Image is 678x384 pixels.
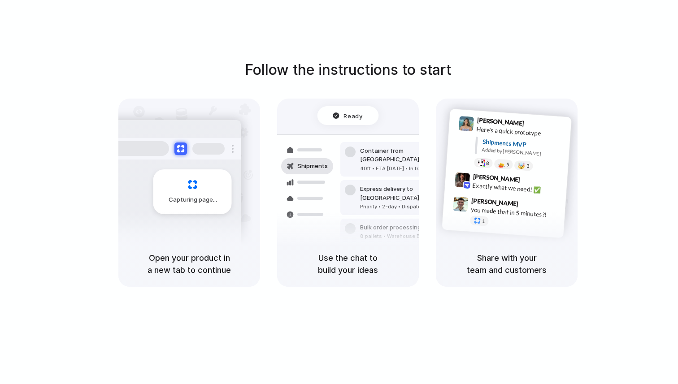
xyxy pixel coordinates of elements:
div: Express delivery to [GEOGRAPHIC_DATA] [360,185,457,202]
span: [PERSON_NAME] [473,171,520,184]
span: 9:41 AM [527,119,545,130]
div: Added by [PERSON_NAME] [482,146,564,159]
div: 8 pallets • Warehouse B • Packed [360,233,443,240]
div: Bulk order processing [360,223,443,232]
span: Capturing page [169,195,218,204]
h5: Open your product in a new tab to continue [129,252,249,276]
div: Exactly what we need! ✅ [472,181,562,196]
span: [PERSON_NAME] [471,195,519,208]
span: Ready [344,111,363,120]
div: you made that in 5 minutes?! [470,205,560,220]
span: Shipments [297,162,328,171]
span: 1 [482,219,485,224]
span: 5 [506,162,509,167]
span: [PERSON_NAME] [477,115,524,128]
div: 🤯 [518,162,526,169]
div: Here's a quick prototype [476,124,566,139]
h5: Use the chat to build your ideas [288,252,408,276]
h1: Follow the instructions to start [245,59,451,81]
span: 3 [526,163,530,168]
span: 8 [486,160,489,165]
span: 9:42 AM [523,176,541,186]
div: 40ft • ETA [DATE] • In transit [360,165,457,173]
span: 9:47 AM [521,200,539,211]
h5: Share with your team and customers [447,252,567,276]
div: Shipments MVP [482,137,565,151]
div: Container from [GEOGRAPHIC_DATA] [360,147,457,164]
div: Priority • 2-day • Dispatched [360,203,457,211]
